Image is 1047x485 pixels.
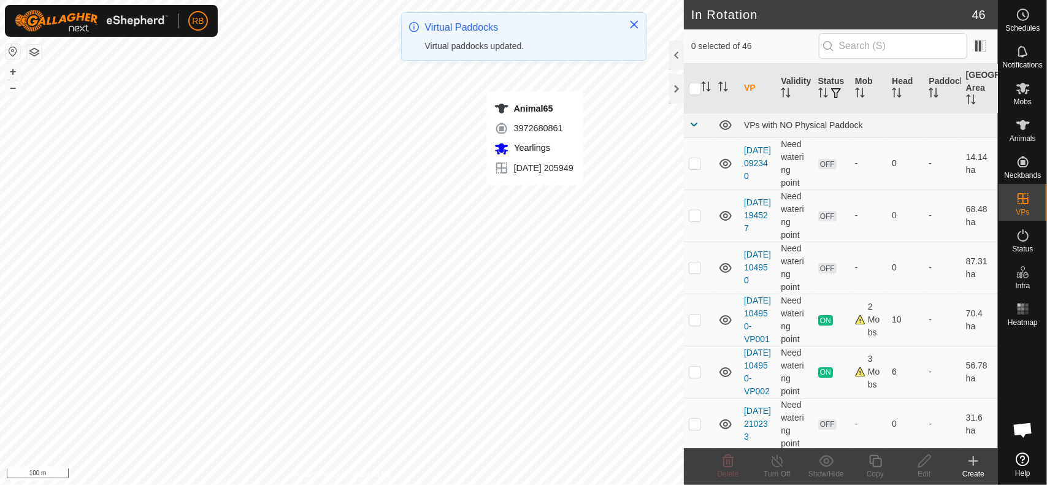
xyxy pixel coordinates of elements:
td: 56.78 ha [961,346,998,398]
td: 70.4 ha [961,294,998,346]
a: [DATE] 104950-VP001 [744,296,771,344]
span: OFF [818,211,837,221]
a: Help [999,448,1047,482]
p-sorticon: Activate to sort [966,96,976,106]
div: 3972680861 [494,121,573,136]
td: 10 [887,294,924,346]
span: VPs [1016,208,1029,216]
p-sorticon: Activate to sort [929,90,938,99]
td: - [924,242,961,294]
td: Need watering point [776,137,813,189]
td: Need watering point [776,242,813,294]
div: Create [949,468,998,479]
div: Virtual Paddocks [425,20,616,35]
a: [DATE] 104950-VP002 [744,348,771,396]
img: Gallagher Logo [15,10,168,32]
p-sorticon: Activate to sort [892,90,902,99]
button: Reset Map [6,44,20,59]
div: Animal65 [494,101,573,116]
th: Paddock [924,64,961,113]
td: 87.31 ha [961,242,998,294]
span: Schedules [1005,25,1040,32]
div: [DATE] 205949 [494,161,573,175]
td: 0 [887,398,924,450]
td: Need watering point [776,398,813,450]
th: VP [739,64,776,113]
th: Status [813,64,850,113]
span: RB [192,15,204,28]
span: OFF [818,159,837,169]
span: Notifications [1003,61,1043,69]
div: Open chat [1005,411,1041,448]
button: – [6,80,20,95]
div: Edit [900,468,949,479]
span: Infra [1015,282,1030,289]
th: [GEOGRAPHIC_DATA] Area [961,64,998,113]
div: Copy [851,468,900,479]
td: - [924,137,961,189]
span: Mobs [1014,98,1032,105]
div: Turn Off [753,468,802,479]
td: 0 [887,137,924,189]
div: VPs with NO Physical Paddock [744,120,993,130]
span: OFF [818,263,837,273]
span: Neckbands [1004,172,1041,179]
span: ON [818,315,833,326]
span: Delete [718,470,739,478]
th: Head [887,64,924,113]
a: [DATE] 194527 [744,197,771,233]
span: Yearlings [512,143,550,153]
button: Close [626,16,643,33]
a: Privacy Policy [293,469,339,480]
div: Virtual paddocks updated. [425,40,616,53]
td: 6 [887,346,924,398]
button: + [6,64,20,79]
div: 2 Mobs [855,300,882,339]
a: [DATE] 104950 [744,250,771,285]
span: ON [818,367,833,378]
td: - [924,294,961,346]
div: - [855,209,882,222]
span: Help [1015,470,1030,477]
h2: In Rotation [691,7,972,22]
div: - [855,157,882,170]
td: 0 [887,189,924,242]
div: - [855,418,882,430]
div: 3 Mobs [855,353,882,391]
p-sorticon: Activate to sort [701,83,711,93]
div: Show/Hide [802,468,851,479]
span: OFF [818,419,837,430]
span: Heatmap [1008,319,1038,326]
td: Need watering point [776,189,813,242]
td: Need watering point [776,294,813,346]
td: 14.14 ha [961,137,998,189]
th: Mob [850,64,887,113]
td: 31.6 ha [961,398,998,450]
span: 0 selected of 46 [691,40,819,53]
a: Contact Us [354,469,390,480]
td: - [924,189,961,242]
p-sorticon: Activate to sort [855,90,865,99]
p-sorticon: Activate to sort [781,90,791,99]
span: 46 [972,6,986,24]
th: Validity [776,64,813,113]
p-sorticon: Activate to sort [818,90,828,99]
span: Animals [1010,135,1036,142]
p-sorticon: Activate to sort [718,83,728,93]
button: Map Layers [27,45,42,59]
a: [DATE] 210233 [744,406,771,441]
td: - [924,346,961,398]
input: Search (S) [819,33,967,59]
td: 68.48 ha [961,189,998,242]
a: [DATE] 092340 [744,145,771,181]
td: 0 [887,242,924,294]
span: Status [1012,245,1033,253]
td: Need watering point [776,346,813,398]
div: - [855,261,882,274]
td: - [924,398,961,450]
